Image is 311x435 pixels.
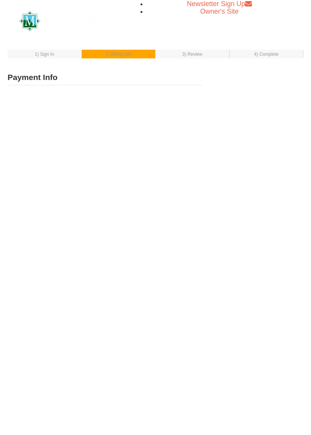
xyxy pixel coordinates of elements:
img: Massanutten Resort Logo [19,11,127,31]
small: 4 [254,52,279,57]
span: ) Billing Info [108,52,131,57]
small: 1 [35,52,54,57]
span: ) Complete [256,52,278,57]
small: 2 [106,52,132,57]
a: Owner's Site [200,8,239,15]
small: 3 [182,52,202,57]
a: Massanutten Resort [19,11,127,29]
h2: Payment Info [8,70,202,85]
span: ) Review [185,52,202,57]
span: ) Sign In [37,52,54,57]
